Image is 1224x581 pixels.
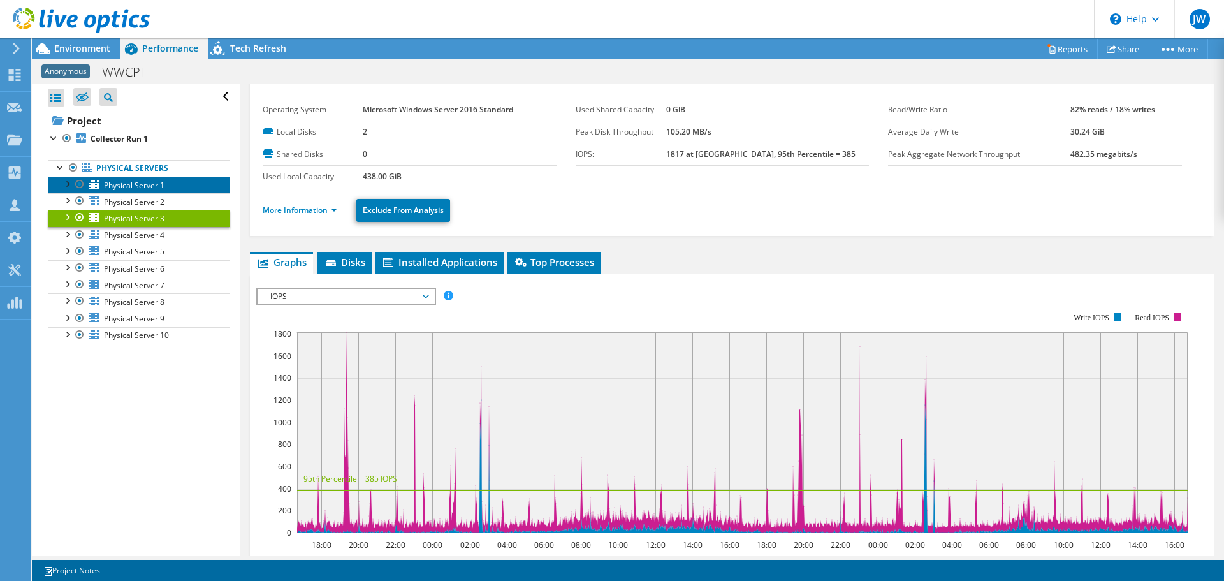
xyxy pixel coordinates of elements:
[1135,313,1170,322] text: Read IOPS
[1110,13,1121,25] svg: \n
[34,563,109,578] a: Project Notes
[386,69,421,84] span: Details
[263,205,337,216] a: More Information
[757,540,776,550] text: 18:00
[460,540,480,550] text: 02:00
[48,327,230,344] a: Physical Server 10
[104,230,164,240] span: Physical Server 4
[273,395,291,406] text: 1200
[264,289,428,304] span: IOPS
[278,483,291,494] text: 400
[1097,39,1149,59] a: Share
[646,540,666,550] text: 12:00
[513,256,594,268] span: Top Processes
[48,244,230,260] a: Physical Server 5
[683,540,703,550] text: 14:00
[423,540,442,550] text: 00:00
[349,540,368,550] text: 20:00
[356,199,450,222] a: Exclude From Analysis
[666,149,856,159] b: 1817 at [GEOGRAPHIC_DATA], 95th Percentile = 385
[41,64,90,78] span: Anonymous
[48,293,230,310] a: Physical Server 8
[942,540,962,550] text: 04:00
[497,540,517,550] text: 04:00
[1128,540,1147,550] text: 14:00
[1165,540,1184,550] text: 16:00
[576,148,666,161] label: IOPS:
[287,527,291,538] text: 0
[48,131,230,147] a: Collector Run 1
[363,149,367,159] b: 0
[534,540,554,550] text: 06:00
[1074,313,1109,322] text: Write IOPS
[363,104,513,115] b: Microsoft Windows Server 2016 Standard
[263,103,363,116] label: Operating System
[608,540,628,550] text: 10:00
[576,103,666,116] label: Used Shared Capacity
[303,473,397,484] text: 95th Percentile = 385 IOPS
[1149,39,1208,59] a: More
[263,170,363,183] label: Used Local Capacity
[273,328,291,339] text: 1800
[794,540,813,550] text: 20:00
[142,42,198,54] span: Performance
[104,313,164,324] span: Physical Server 9
[104,196,164,207] span: Physical Server 2
[273,417,291,428] text: 1000
[363,171,402,182] b: 438.00 GiB
[278,439,291,450] text: 800
[230,42,286,54] span: Tech Refresh
[48,177,230,193] a: Physical Server 1
[48,160,230,177] a: Physical Servers
[1070,149,1137,159] b: 482.35 megabits/s
[91,133,148,144] b: Collector Run 1
[576,126,666,138] label: Peak Disk Throughput
[666,126,711,137] b: 105.20 MB/s
[888,126,1070,138] label: Average Daily Write
[1037,39,1098,59] a: Reports
[571,540,591,550] text: 08:00
[263,126,363,138] label: Local Disks
[979,540,999,550] text: 06:00
[48,260,230,277] a: Physical Server 6
[48,110,230,131] a: Project
[48,210,230,226] a: Physical Server 3
[104,297,164,307] span: Physical Server 8
[96,65,163,79] h1: WWCPI
[831,540,850,550] text: 22:00
[48,227,230,244] a: Physical Server 4
[1070,104,1155,115] b: 82% reads / 18% writes
[256,256,307,268] span: Graphs
[278,461,291,472] text: 600
[104,246,164,257] span: Physical Server 5
[278,505,291,516] text: 200
[48,311,230,327] a: Physical Server 9
[104,263,164,274] span: Physical Server 6
[1091,540,1111,550] text: 12:00
[324,256,365,268] span: Disks
[104,330,169,341] span: Physical Server 10
[312,540,331,550] text: 18:00
[104,213,164,224] span: Physical Server 3
[868,540,888,550] text: 00:00
[363,126,367,137] b: 2
[54,42,110,54] span: Environment
[263,148,363,161] label: Shared Disks
[273,372,291,383] text: 1400
[104,280,164,291] span: Physical Server 7
[1190,9,1210,29] span: JW
[273,351,291,362] text: 1600
[104,180,164,191] span: Physical Server 1
[48,193,230,210] a: Physical Server 2
[1016,540,1036,550] text: 08:00
[720,540,739,550] text: 16:00
[48,277,230,293] a: Physical Server 7
[386,540,405,550] text: 22:00
[888,148,1070,161] label: Peak Aggregate Network Throughput
[905,540,925,550] text: 02:00
[381,256,497,268] span: Installed Applications
[666,104,685,115] b: 0 GiB
[888,103,1070,116] label: Read/Write Ratio
[1054,540,1074,550] text: 10:00
[1070,126,1105,137] b: 30.24 GiB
